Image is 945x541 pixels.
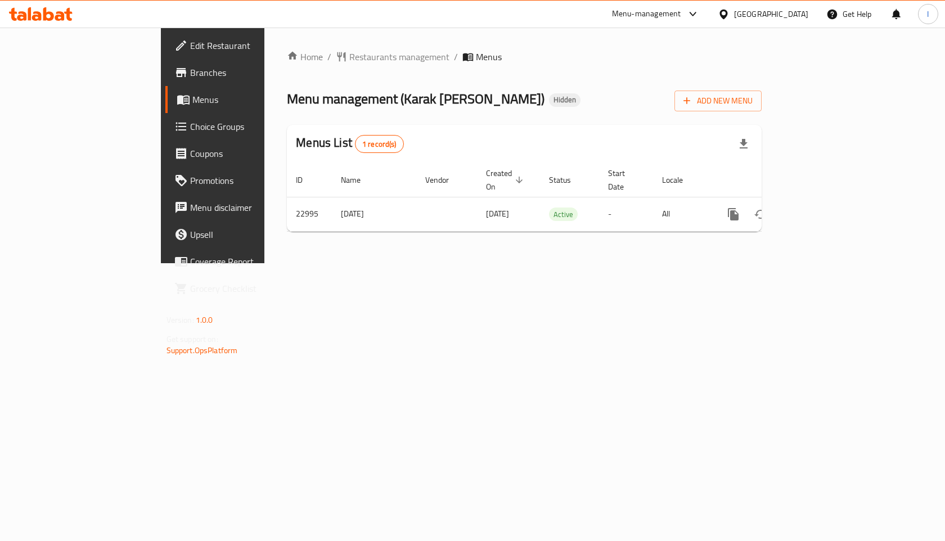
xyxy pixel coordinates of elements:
[730,130,757,157] div: Export file
[608,166,640,193] span: Start Date
[165,275,319,302] a: Grocery Checklist
[332,197,416,231] td: [DATE]
[190,39,310,52] span: Edit Restaurant
[287,163,837,232] table: enhanced table
[287,50,762,64] nav: breadcrumb
[192,93,310,106] span: Menus
[287,86,544,111] span: Menu management ( Karak [PERSON_NAME] )
[683,94,753,108] span: Add New Menu
[711,163,837,197] th: Actions
[336,50,449,64] a: Restaurants management
[296,134,403,153] h2: Menus List
[165,194,319,221] a: Menu disclaimer
[165,167,319,194] a: Promotions
[166,332,218,346] span: Get support on:
[486,166,526,193] span: Created On
[662,173,697,187] span: Locale
[196,313,213,327] span: 1.0.0
[599,197,653,231] td: -
[165,113,319,140] a: Choice Groups
[355,135,404,153] div: Total records count
[653,197,711,231] td: All
[165,221,319,248] a: Upsell
[734,8,808,20] div: [GEOGRAPHIC_DATA]
[190,282,310,295] span: Grocery Checklist
[454,50,458,64] li: /
[190,66,310,79] span: Branches
[747,201,774,228] button: Change Status
[327,50,331,64] li: /
[549,208,578,221] span: Active
[549,173,586,187] span: Status
[720,201,747,228] button: more
[486,206,509,221] span: [DATE]
[190,255,310,268] span: Coverage Report
[674,91,762,111] button: Add New Menu
[165,59,319,86] a: Branches
[612,7,681,21] div: Menu-management
[549,93,580,107] div: Hidden
[190,174,310,187] span: Promotions
[349,50,449,64] span: Restaurants management
[341,173,375,187] span: Name
[425,173,463,187] span: Vendor
[190,147,310,160] span: Coupons
[190,201,310,214] span: Menu disclaimer
[476,50,502,64] span: Menus
[165,86,319,113] a: Menus
[549,95,580,105] span: Hidden
[190,228,310,241] span: Upsell
[296,173,317,187] span: ID
[927,8,929,20] span: I
[190,120,310,133] span: Choice Groups
[166,313,194,327] span: Version:
[165,32,319,59] a: Edit Restaurant
[355,139,403,150] span: 1 record(s)
[165,140,319,167] a: Coupons
[166,343,238,358] a: Support.OpsPlatform
[165,248,319,275] a: Coverage Report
